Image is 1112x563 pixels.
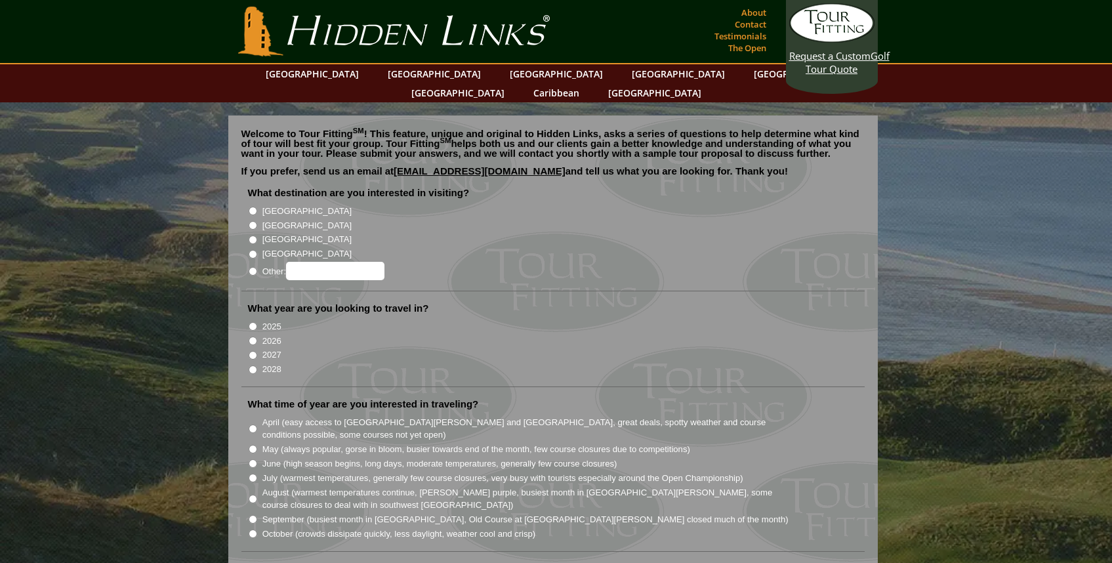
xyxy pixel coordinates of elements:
[248,186,470,199] label: What destination are you interested in visiting?
[262,348,281,362] label: 2027
[353,127,364,135] sup: SM
[527,83,586,102] a: Caribbean
[262,233,352,246] label: [GEOGRAPHIC_DATA]
[248,398,479,411] label: What time of year are you interested in traveling?
[262,513,789,526] label: September (busiest month in [GEOGRAPHIC_DATA], Old Course at [GEOGRAPHIC_DATA][PERSON_NAME] close...
[262,335,281,348] label: 2026
[241,166,865,186] p: If you prefer, send us an email at and tell us what you are looking for. Thank you!
[602,83,708,102] a: [GEOGRAPHIC_DATA]
[440,136,451,144] sup: SM
[286,262,384,280] input: Other:
[789,49,871,62] span: Request a Custom
[711,27,770,45] a: Testimonials
[262,205,352,218] label: [GEOGRAPHIC_DATA]
[262,219,352,232] label: [GEOGRAPHIC_DATA]
[738,3,770,22] a: About
[248,302,429,315] label: What year are you looking to travel in?
[262,416,790,442] label: April (easy access to [GEOGRAPHIC_DATA][PERSON_NAME] and [GEOGRAPHIC_DATA], great deals, spotty w...
[259,64,365,83] a: [GEOGRAPHIC_DATA]
[625,64,731,83] a: [GEOGRAPHIC_DATA]
[405,83,511,102] a: [GEOGRAPHIC_DATA]
[262,528,536,541] label: October (crowds dissipate quickly, less daylight, weather cool and crisp)
[731,15,770,33] a: Contact
[725,39,770,57] a: The Open
[262,262,384,280] label: Other:
[262,247,352,261] label: [GEOGRAPHIC_DATA]
[747,64,854,83] a: [GEOGRAPHIC_DATA]
[381,64,487,83] a: [GEOGRAPHIC_DATA]
[503,64,609,83] a: [GEOGRAPHIC_DATA]
[241,129,865,158] p: Welcome to Tour Fitting ! This feature, unique and original to Hidden Links, asks a series of que...
[262,457,617,470] label: June (high season begins, long days, moderate temperatures, generally few course closures)
[262,320,281,333] label: 2025
[262,472,743,485] label: July (warmest temperatures, generally few course closures, very busy with tourists especially aro...
[262,443,690,456] label: May (always popular, gorse in bloom, busier towards end of the month, few course closures due to ...
[394,165,566,177] a: [EMAIL_ADDRESS][DOMAIN_NAME]
[262,363,281,376] label: 2028
[262,486,790,512] label: August (warmest temperatures continue, [PERSON_NAME] purple, busiest month in [GEOGRAPHIC_DATA][P...
[789,3,875,75] a: Request a CustomGolf Tour Quote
